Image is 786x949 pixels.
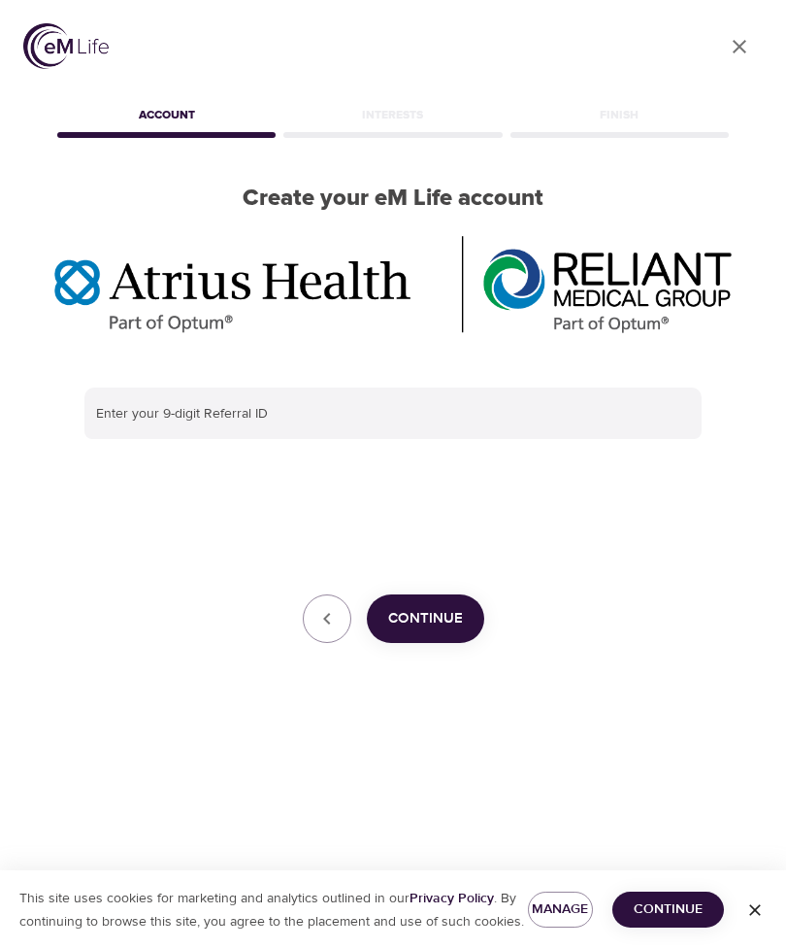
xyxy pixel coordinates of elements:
[528,892,594,928] button: Manage
[53,185,733,213] h2: Create your eM Life account
[54,236,732,333] img: Optum%20MA_AtriusReliant.png
[409,890,494,907] a: Privacy Policy
[543,898,578,922] span: Manage
[628,898,708,922] span: Continue
[716,23,763,70] a: close
[388,606,463,631] span: Continue
[23,23,109,69] img: logo
[612,892,724,928] button: Continue
[367,594,484,643] button: Continue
